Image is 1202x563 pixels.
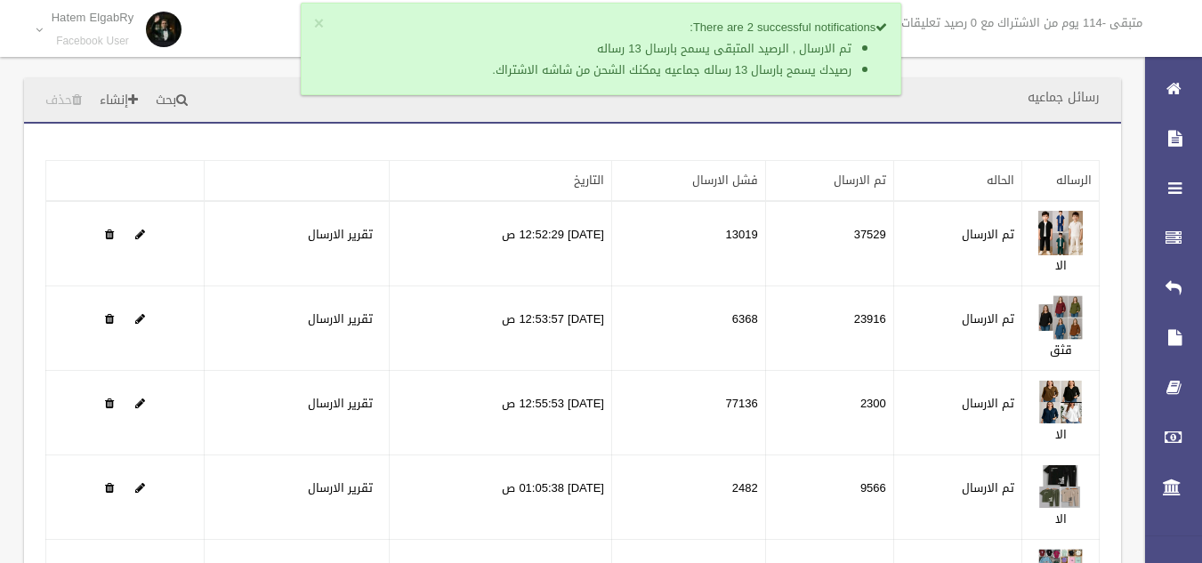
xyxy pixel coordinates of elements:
small: Facebook User [52,35,134,48]
td: 9566 [765,455,893,540]
p: Hatem ElgabRy [52,11,134,24]
td: 2300 [765,371,893,455]
li: رصيدك يسمح بارسال 13 رساله جماعيه يمكنك الشحن من شاشه الاشتراك. [347,60,852,81]
td: 2482 [611,455,765,540]
a: بحث [149,84,195,117]
td: [DATE] 12:55:53 ص [390,371,612,455]
th: الرساله [1022,161,1100,202]
a: Edit [1038,223,1083,245]
img: 638910753509971848.jpg [1038,295,1083,340]
th: الحاله [893,161,1021,202]
img: 638910752364816942.jpg [1038,211,1083,255]
td: [DATE] 12:53:57 ص [390,286,612,371]
li: تم الارسال , الرصيد المتبقى يسمح بارسال 13 رساله [347,38,852,60]
label: تم الارسال [962,478,1014,499]
a: Edit [135,392,145,414]
a: Edit [1038,392,1083,414]
a: تم الارسال [834,169,886,191]
a: Edit [135,223,145,245]
a: Edit [135,308,145,330]
strong: There are 2 successful notifications: [690,16,887,38]
td: [DATE] 01:05:38 ص [390,455,612,540]
img: 638910759934703804.jpg [1038,464,1083,509]
td: [DATE] 12:52:29 ص [390,201,612,286]
a: تقرير الارسال [308,223,373,245]
a: الا [1055,254,1067,277]
a: فشل الارسال [692,169,758,191]
td: 37529 [765,201,893,286]
label: تم الارسال [962,309,1014,330]
label: تم الارسال [962,393,1014,414]
td: 77136 [611,371,765,455]
a: التاريخ [574,169,604,191]
td: 13019 [611,201,765,286]
a: Edit [135,477,145,499]
a: الا [1055,508,1067,530]
td: 23916 [765,286,893,371]
a: تقرير الارسال [308,308,373,330]
a: Edit [1038,308,1083,330]
td: 6368 [611,286,765,371]
a: تقرير الارسال [308,392,373,414]
a: قثق [1050,339,1072,361]
a: Edit [1038,477,1083,499]
a: تقرير الارسال [308,477,373,499]
header: رسائل جماعيه [1006,80,1121,115]
img: 638910754294190600.jpg [1038,380,1083,424]
a: إنشاء [93,84,145,117]
button: × [314,15,324,33]
label: تم الارسال [962,224,1014,245]
a: الا [1055,423,1067,446]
